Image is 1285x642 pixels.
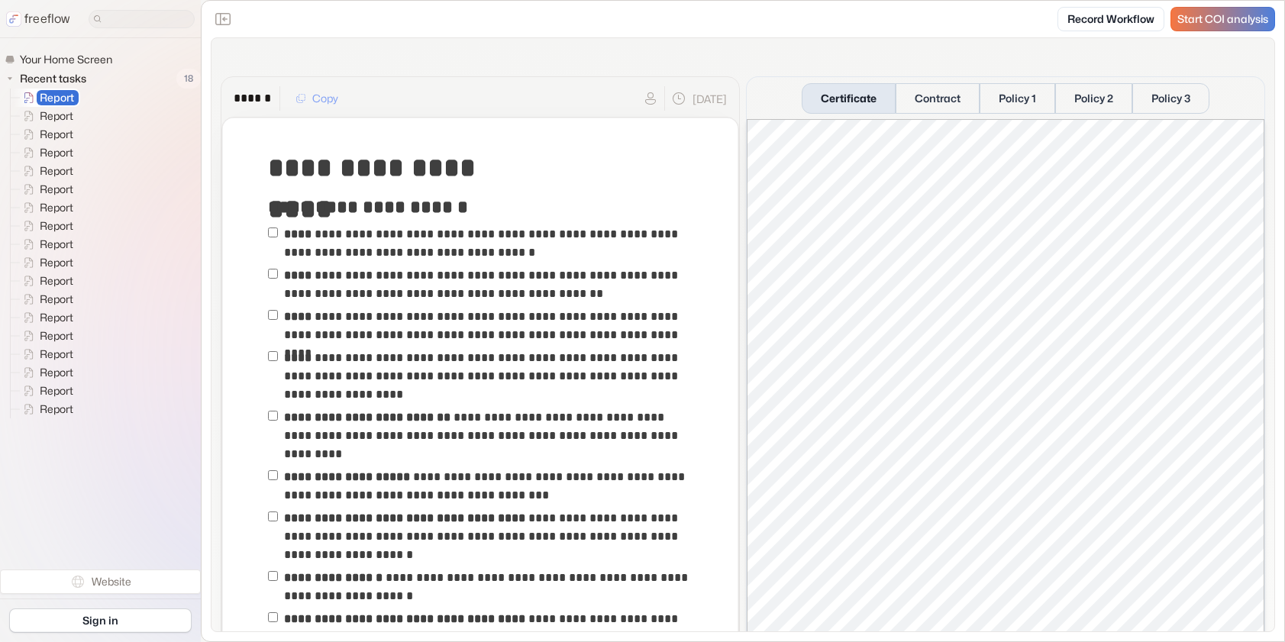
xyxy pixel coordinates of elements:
[37,218,78,234] span: Report
[176,69,201,89] span: 18
[11,327,79,345] a: Report
[37,108,78,124] span: Report
[11,180,79,198] a: Report
[11,290,79,308] a: Report
[11,235,79,253] a: Report
[37,328,78,344] span: Report
[11,363,79,382] a: Report
[1170,7,1275,31] a: Start COI analysis
[37,200,78,215] span: Report
[1055,83,1132,114] button: Policy 2
[11,400,79,418] a: Report
[1132,83,1209,114] button: Policy 3
[11,217,79,235] a: Report
[37,347,78,362] span: Report
[11,308,79,327] a: Report
[11,125,79,144] a: Report
[11,198,79,217] a: Report
[17,71,91,86] span: Recent tasks
[37,90,79,105] span: Report
[1057,7,1164,31] a: Record Workflow
[11,162,79,180] a: Report
[1177,13,1268,26] span: Start COI analysis
[747,119,1264,634] iframe: Certificate
[37,127,78,142] span: Report
[896,83,980,114] button: Contract
[11,253,79,272] a: Report
[980,83,1055,114] button: Policy 1
[37,273,78,289] span: Report
[6,10,70,28] a: freeflow
[11,382,79,400] a: Report
[286,86,347,111] button: Copy
[693,91,727,107] p: [DATE]
[5,69,92,88] button: Recent tasks
[802,83,896,114] button: Certificate
[37,237,78,252] span: Report
[37,383,78,398] span: Report
[37,255,78,270] span: Report
[11,107,79,125] a: Report
[37,292,78,307] span: Report
[211,7,235,31] button: Close the sidebar
[5,50,118,69] a: Your Home Screen
[11,144,79,162] a: Report
[11,272,79,290] a: Report
[17,52,117,67] span: Your Home Screen
[11,89,80,107] a: Report
[24,10,70,28] p: freeflow
[37,402,78,417] span: Report
[37,310,78,325] span: Report
[37,163,78,179] span: Report
[37,182,78,197] span: Report
[37,365,78,380] span: Report
[9,608,192,633] a: Sign in
[11,345,79,363] a: Report
[37,145,78,160] span: Report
